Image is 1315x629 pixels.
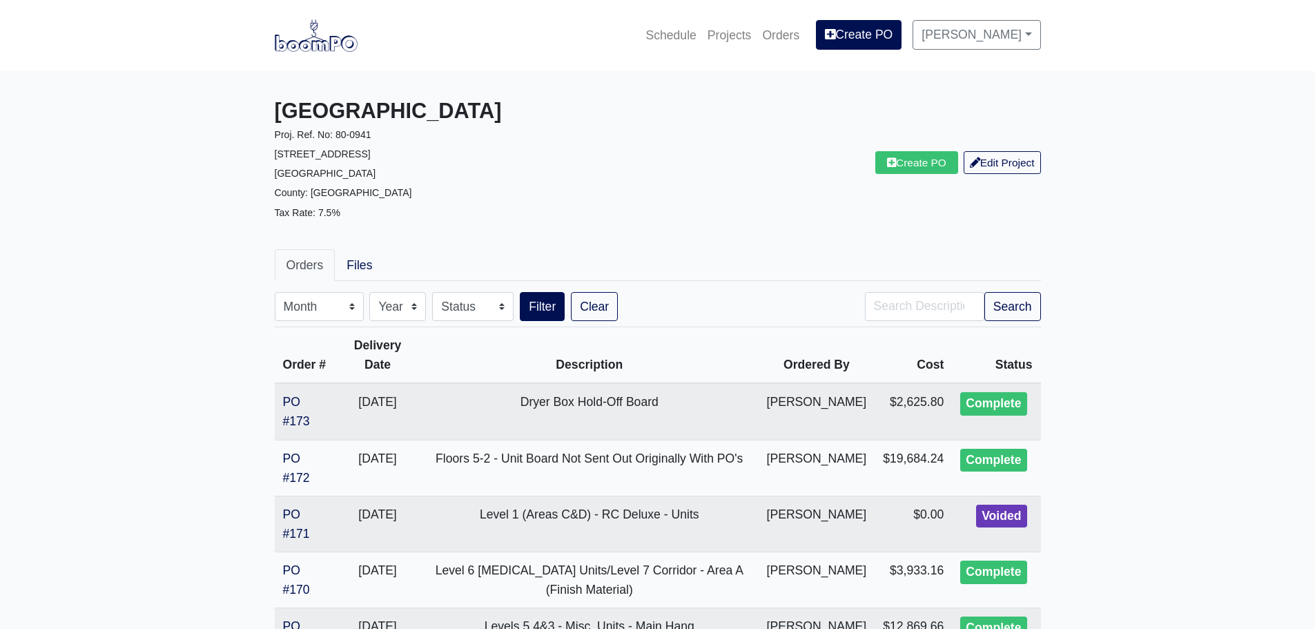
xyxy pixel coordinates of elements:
div: Complete [960,561,1026,584]
td: $3,933.16 [875,552,952,608]
td: [PERSON_NAME] [759,552,875,608]
td: $0.00 [875,496,952,552]
td: Dryer Box Hold-Off Board [420,383,759,440]
td: [DATE] [335,440,420,496]
small: [STREET_ADDRESS] [275,148,371,159]
div: Complete [960,449,1026,472]
button: Search [984,292,1041,321]
td: [DATE] [335,496,420,552]
th: Ordered By [759,327,875,384]
td: $2,625.80 [875,383,952,440]
small: [GEOGRAPHIC_DATA] [275,168,376,179]
a: PO #173 [283,395,310,428]
a: Orders [275,249,335,281]
td: $19,684.24 [875,440,952,496]
th: Delivery Date [335,327,420,384]
small: County: [GEOGRAPHIC_DATA] [275,187,412,198]
a: Projects [702,20,757,50]
a: Create PO [875,151,958,174]
th: Cost [875,327,952,384]
div: Complete [960,392,1026,416]
h3: [GEOGRAPHIC_DATA] [275,99,647,124]
small: Proj. Ref. No: 80-0941 [275,129,371,140]
td: [DATE] [335,383,420,440]
a: PO #172 [283,452,310,485]
th: Status [952,327,1040,384]
input: Search [865,292,984,321]
td: [PERSON_NAME] [759,496,875,552]
td: [DATE] [335,552,420,608]
a: Orders [757,20,805,50]
a: Schedule [640,20,701,50]
a: PO #170 [283,563,310,597]
th: Description [420,327,759,384]
td: Level 6 [MEDICAL_DATA] Units/Level 7 Corridor - Area A (Finish Material) [420,552,759,608]
td: [PERSON_NAME] [759,440,875,496]
td: Level 1 (Areas C&D) - RC Deluxe - Units [420,496,759,552]
img: boomPO [275,19,358,51]
th: Order # [275,327,335,384]
div: Voided [976,505,1026,528]
td: Floors 5-2 - Unit Board Not Sent Out Originally With PO's [420,440,759,496]
a: Edit Project [964,151,1041,174]
td: [PERSON_NAME] [759,383,875,440]
a: Create PO [816,20,902,49]
a: PO #171 [283,507,310,541]
button: Filter [520,292,565,321]
small: Tax Rate: 7.5% [275,207,340,218]
a: [PERSON_NAME] [913,20,1040,49]
a: Clear [571,292,618,321]
a: Files [335,249,384,281]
